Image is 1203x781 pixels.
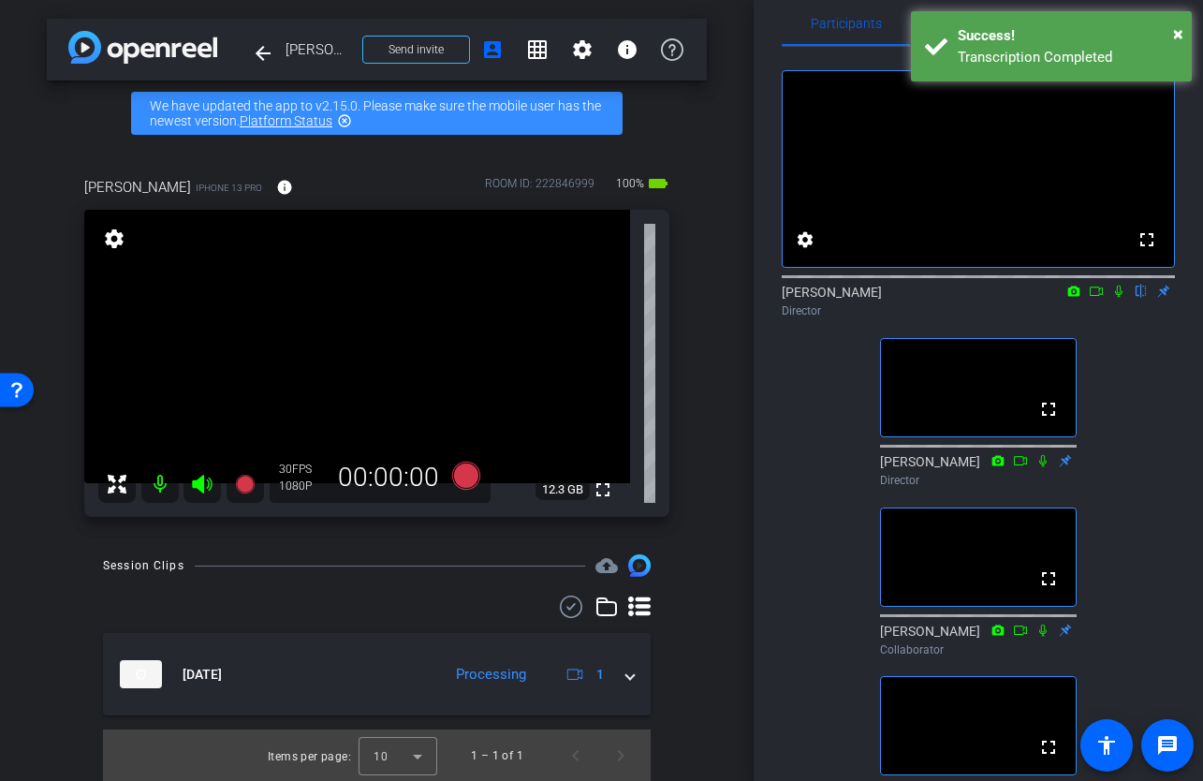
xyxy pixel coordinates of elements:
[535,479,590,501] span: 12.3 GB
[592,479,614,501] mat-icon: fullscreen
[526,38,549,61] mat-icon: grid_on
[1095,734,1118,757] mat-icon: accessibility
[183,665,222,685] span: [DATE]
[481,38,504,61] mat-icon: account_box
[958,25,1178,47] div: Success!
[279,479,326,494] div: 1080P
[880,452,1077,489] div: [PERSON_NAME]
[1156,734,1179,757] mat-icon: message
[240,113,332,128] a: Platform Status
[131,92,623,135] div: We have updated the app to v2.15.0. Please make sure the mobile user has the newest version.
[880,641,1077,658] div: Collaborator
[252,42,274,65] mat-icon: arrow_back
[276,179,293,196] mat-icon: info
[596,665,604,685] span: 1
[1037,398,1060,420] mat-icon: fullscreen
[326,462,451,494] div: 00:00:00
[84,177,191,198] span: [PERSON_NAME]
[120,660,162,688] img: thumb-nail
[1130,282,1152,299] mat-icon: flip
[101,228,127,250] mat-icon: settings
[286,31,351,68] span: [PERSON_NAME]
[880,472,1077,489] div: Director
[279,462,326,477] div: 30
[447,664,535,685] div: Processing
[598,733,643,778] button: Next page
[1037,736,1060,759] mat-icon: fullscreen
[811,17,882,30] span: Participants
[292,463,312,476] span: FPS
[782,283,1175,319] div: [PERSON_NAME]
[68,31,217,64] img: app-logo
[337,113,352,128] mat-icon: highlight_off
[595,554,618,577] span: Destinations for your clips
[595,554,618,577] mat-icon: cloud_upload
[471,746,523,765] div: 1 – 1 of 1
[794,228,816,251] mat-icon: settings
[389,42,444,57] span: Send invite
[103,556,184,575] div: Session Clips
[958,47,1178,68] div: Transcription Completed
[196,181,262,195] span: iPhone 13 Pro
[268,747,351,766] div: Items per page:
[362,36,470,64] button: Send invite
[1136,228,1158,251] mat-icon: fullscreen
[880,622,1077,658] div: [PERSON_NAME]
[647,172,669,195] mat-icon: battery_std
[571,38,594,61] mat-icon: settings
[1173,20,1183,48] button: Close
[1037,567,1060,590] mat-icon: fullscreen
[628,554,651,577] img: Session clips
[553,733,598,778] button: Previous page
[616,38,638,61] mat-icon: info
[613,169,647,199] span: 100%
[103,633,651,715] mat-expansion-panel-header: thumb-nail[DATE]Processing1
[485,175,594,202] div: ROOM ID: 222846999
[782,302,1175,319] div: Director
[1173,22,1183,45] span: ×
